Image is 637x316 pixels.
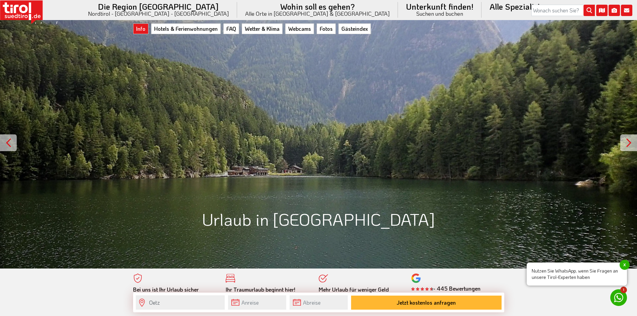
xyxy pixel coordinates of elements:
[228,295,286,310] input: Anreise
[285,23,314,34] a: Webcams
[88,11,229,16] small: Nordtirol - [GEOGRAPHIC_DATA] - [GEOGRAPHIC_DATA]
[411,292,494,305] div: was zufriedene Besucher über [DOMAIN_NAME] sagen
[411,285,481,292] b: - 445 Bewertungen
[133,286,199,293] b: Bei uns ist Ihr Urlaub sicher
[136,295,225,310] input: Wo soll's hingehen?
[406,11,473,16] small: Suchen und buchen
[351,296,502,310] button: Jetzt kostenlos anfragen
[226,286,309,306] div: Von der Buchung bis zum Aufenthalt, der gesamte Ablauf ist unkompliziert
[242,23,283,34] a: Wetter & Klima
[290,295,348,310] input: Abreise
[609,5,620,16] i: Fotogalerie
[319,286,389,293] b: Mehr Urlaub für weniger Geld
[319,286,402,306] div: Bester Preis wird garantiert - keine Zusatzkosten - absolute Transparenz
[133,210,504,228] h1: Urlaub in [GEOGRAPHIC_DATA]
[610,289,627,306] a: 1 Nutzen Sie WhatsApp, wenn Sie Fragen an unsere Tirol-Experten habenx
[226,286,295,293] b: Ihr Traumurlaub beginnt hier!
[621,5,632,16] i: Kontakt
[151,23,221,34] a: Hotels & Ferienwohnungen
[411,292,440,299] a: Lesen Sie hier
[620,260,630,270] span: x
[223,23,239,34] a: FAQ
[596,5,608,16] i: Karte öffnen
[620,287,627,293] span: 1
[133,23,148,34] a: Info
[411,274,421,283] img: google
[531,5,595,16] input: Wonach suchen Sie?
[133,286,216,306] div: Zahlung erfolgt vor Ort. Direkter Kontakt mit dem Gastgeber
[527,262,627,286] span: Nutzen Sie WhatsApp, wenn Sie Fragen an unsere Tirol-Experten haben
[338,23,371,34] a: Gästeindex
[245,11,390,16] small: Alle Orte in [GEOGRAPHIC_DATA] & [GEOGRAPHIC_DATA]
[317,23,336,34] a: Fotos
